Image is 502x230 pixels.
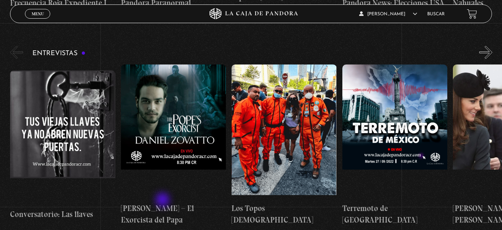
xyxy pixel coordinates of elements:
a: Los Topos [DEMOGRAPHIC_DATA] [231,64,337,226]
span: Menu [32,12,44,16]
span: [PERSON_NAME] [359,12,417,16]
a: [PERSON_NAME] – El Exorcista del Papa [121,64,226,226]
h4: Terremoto de [GEOGRAPHIC_DATA] [342,202,448,226]
h4: Conversatorio: Las llaves [10,208,115,220]
a: Buscar [427,12,445,16]
button: Next [479,46,492,59]
a: Terremoto de [GEOGRAPHIC_DATA] [342,64,448,226]
a: View your shopping cart [467,9,477,19]
h4: Los Topos [DEMOGRAPHIC_DATA] [231,202,337,226]
h3: Entrevistas [32,50,86,57]
h4: [PERSON_NAME] – El Exorcista del Papa [121,202,226,226]
button: Previous [10,46,23,59]
span: Cerrar [29,18,47,23]
a: Conversatorio: Las llaves [10,64,115,226]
